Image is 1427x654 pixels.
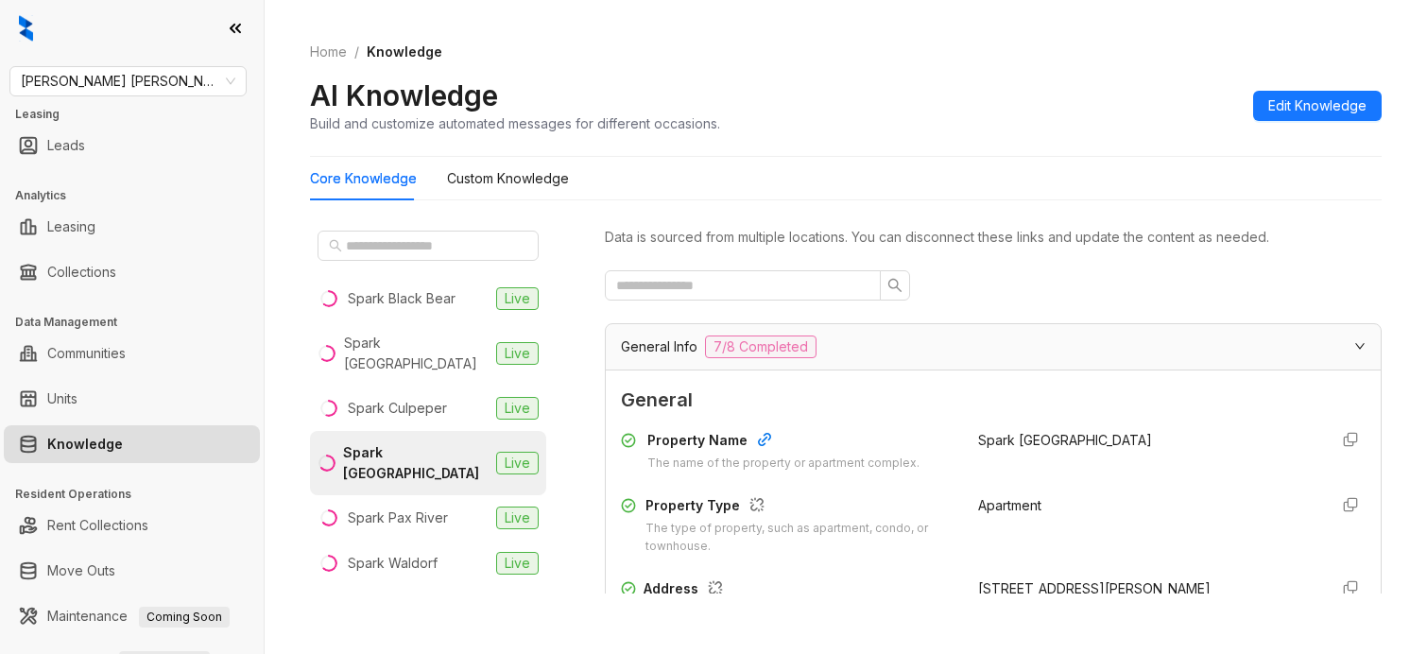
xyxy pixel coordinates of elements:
span: Gates Hudson [21,67,235,95]
span: 7/8 Completed [705,336,817,358]
span: search [329,239,342,252]
div: Property Type [645,495,955,520]
span: expanded [1354,340,1366,352]
div: Spark Pax River [348,508,448,528]
h3: Leasing [15,106,264,123]
div: Property Name [647,430,920,455]
li: / [354,42,359,62]
a: Leasing [47,208,95,246]
div: Spark [GEOGRAPHIC_DATA] [344,333,489,374]
div: Address [644,578,955,603]
div: Spark Culpeper [348,398,447,419]
li: Leasing [4,208,260,246]
div: Custom Knowledge [447,168,569,189]
div: Spark Black Bear [348,288,456,309]
div: Core Knowledge [310,168,417,189]
span: Knowledge [367,43,442,60]
div: The type of property, such as apartment, condo, or townhouse. [645,520,955,556]
h3: Analytics [15,187,264,204]
div: [STREET_ADDRESS][PERSON_NAME] [978,578,1313,599]
h3: Data Management [15,314,264,331]
li: Knowledge [4,425,260,463]
div: Spark Waldorf [348,553,438,574]
span: General Info [621,336,697,357]
span: Live [496,452,539,474]
span: Spark [GEOGRAPHIC_DATA] [978,432,1152,448]
li: Leads [4,127,260,164]
div: Build and customize automated messages for different occasions. [310,113,720,133]
span: Live [496,552,539,575]
span: General [621,386,1366,415]
div: Spark [GEOGRAPHIC_DATA] [343,442,489,484]
a: Collections [47,253,116,291]
a: Home [306,42,351,62]
div: The name of the property or apartment complex. [647,455,920,473]
a: Knowledge [47,425,123,463]
h2: AI Knowledge [310,77,498,113]
a: Rent Collections [47,507,148,544]
span: Live [496,507,539,529]
li: Move Outs [4,552,260,590]
a: Leads [47,127,85,164]
span: Live [496,342,539,365]
span: Live [496,397,539,420]
a: Communities [47,335,126,372]
li: Communities [4,335,260,372]
span: Edit Knowledge [1268,95,1367,116]
a: Units [47,380,77,418]
a: Move Outs [47,552,115,590]
span: Apartment [978,497,1041,513]
div: General Info7/8 Completed [606,324,1381,370]
button: Edit Knowledge [1253,91,1382,121]
span: Coming Soon [139,607,230,628]
img: logo [19,15,33,42]
span: Live [496,287,539,310]
li: Units [4,380,260,418]
li: Collections [4,253,260,291]
h3: Resident Operations [15,486,264,503]
li: Rent Collections [4,507,260,544]
div: Data is sourced from multiple locations. You can disconnect these links and update the content as... [605,227,1382,248]
span: search [887,278,903,293]
li: Maintenance [4,597,260,635]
